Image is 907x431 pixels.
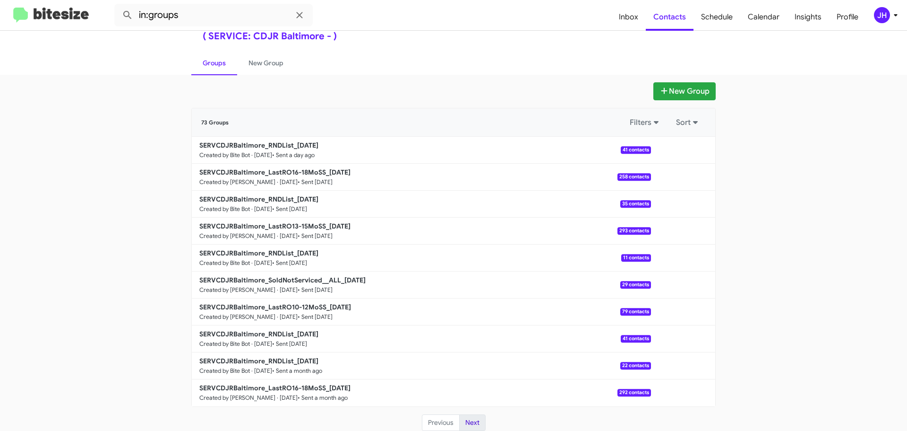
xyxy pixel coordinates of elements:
small: • Sent a day ago [272,151,315,159]
small: • Sent [DATE] [272,205,307,213]
small: Created by Bite Bot · [DATE] [199,367,272,375]
small: Created by [PERSON_NAME] · [DATE] [199,286,298,294]
span: 293 contacts [617,227,651,235]
span: 73 Groups [201,119,229,126]
a: SERVCDJRBaltimore_LastRO16-18MoSS_[DATE]Created by [PERSON_NAME] · [DATE]• Sent a month ago292 co... [192,379,651,406]
span: 258 contacts [617,173,651,181]
b: SERVCDJRBaltimore_RNDList_[DATE] [199,141,318,150]
b: SERVCDJRBaltimore_RNDList_[DATE] [199,249,318,257]
a: Schedule [693,3,740,31]
small: Created by [PERSON_NAME] · [DATE] [199,394,298,402]
a: SERVCDJRBaltimore_RNDList_[DATE]Created by Bite Bot · [DATE]• Sent [DATE]41 contacts [192,325,651,352]
small: Created by Bite Bot · [DATE] [199,205,272,213]
b: SERVCDJRBaltimore_LastRO16-18MoSS_[DATE] [199,384,351,392]
small: Created by [PERSON_NAME] · [DATE] [199,178,298,186]
small: • Sent a month ago [298,394,348,402]
a: SERVCDJRBaltimore_LastRO16-18MoSS_[DATE]Created by [PERSON_NAME] · [DATE]• Sent [DATE]258 contacts [192,164,651,191]
a: Profile [829,3,866,31]
a: Insights [787,3,829,31]
a: SERVCDJRBaltimore_SoldNotServiced__ALL_[DATE]Created by [PERSON_NAME] · [DATE]• Sent [DATE]29 con... [192,272,651,299]
small: Created by Bite Bot · [DATE] [199,151,272,159]
b: SERVCDJRBaltimore_RNDList_[DATE] [199,330,318,338]
a: New Group [237,51,295,75]
a: SERVCDJRBaltimore_LastRO10-12MoSS_[DATE]Created by [PERSON_NAME] · [DATE]• Sent [DATE]79 contacts [192,299,651,325]
a: Groups [191,51,237,75]
b: SERVCDJRBaltimore_LastRO13-15MoSS_[DATE] [199,222,351,230]
a: SERVCDJRBaltimore_RNDList_[DATE]Created by Bite Bot · [DATE]• Sent [DATE]35 contacts [192,191,651,218]
small: • Sent [DATE] [298,286,333,294]
b: SERVCDJRBaltimore_RNDList_[DATE] [199,195,318,203]
small: • Sent a month ago [272,367,322,375]
a: Contacts [646,3,693,31]
span: 29 contacts [620,281,651,289]
span: 41 contacts [621,335,651,343]
small: Created by [PERSON_NAME] · [DATE] [199,232,298,240]
small: Created by Bite Bot · [DATE] [199,259,272,267]
button: JH [866,7,897,23]
a: Inbox [611,3,646,31]
a: Calendar [740,3,787,31]
div: ( SERVICE: CDJR Baltimore - ) [203,32,704,41]
input: Search [114,4,313,26]
span: 11 contacts [621,254,651,262]
a: SERVCDJRBaltimore_RNDList_[DATE]Created by Bite Bot · [DATE]• Sent a month ago22 contacts [192,352,651,379]
span: 35 contacts [620,200,651,208]
span: 41 contacts [621,146,651,154]
small: Created by [PERSON_NAME] · [DATE] [199,313,298,321]
small: • Sent [DATE] [298,313,333,321]
b: SERVCDJRBaltimore_LastRO16-18MoSS_[DATE] [199,168,351,176]
b: SERVCDJRBaltimore_SoldNotServiced__ALL_[DATE] [199,276,366,284]
span: 79 contacts [620,308,651,316]
button: New Group [653,82,716,100]
button: Sort [670,114,706,131]
small: • Sent [DATE] [272,259,307,267]
a: SERVCDJRBaltimore_RNDList_[DATE]Created by Bite Bot · [DATE]• Sent a day ago41 contacts [192,137,651,164]
span: 22 contacts [620,362,651,369]
small: • Sent [DATE] [298,178,333,186]
small: • Sent [DATE] [272,340,307,348]
small: Created by Bite Bot · [DATE] [199,340,272,348]
a: SERVCDJRBaltimore_LastRO13-15MoSS_[DATE]Created by [PERSON_NAME] · [DATE]• Sent [DATE]293 contacts [192,218,651,245]
b: SERVCDJRBaltimore_LastRO10-12MoSS_[DATE] [199,303,351,311]
div: JH [874,7,890,23]
button: Filters [624,114,667,131]
b: SERVCDJRBaltimore_RNDList_[DATE] [199,357,318,365]
span: 292 contacts [617,389,651,396]
small: • Sent [DATE] [298,232,333,240]
a: SERVCDJRBaltimore_RNDList_[DATE]Created by Bite Bot · [DATE]• Sent [DATE]11 contacts [192,245,651,272]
